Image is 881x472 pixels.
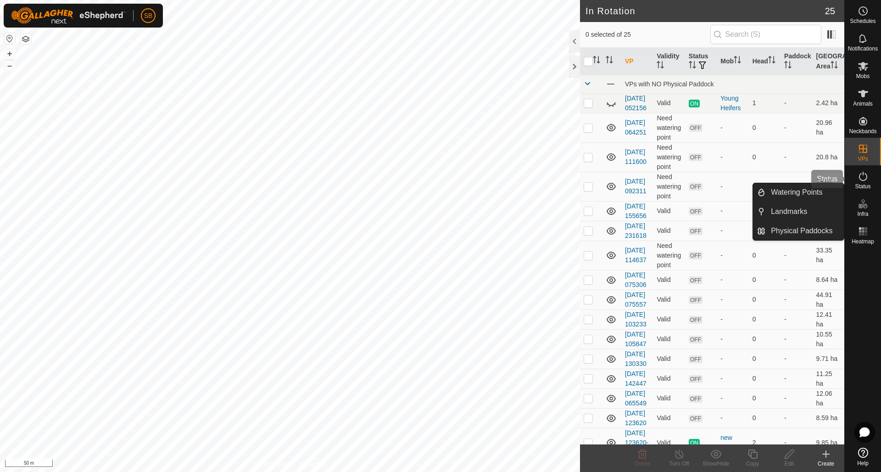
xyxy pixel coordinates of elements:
div: - [720,354,745,364]
span: Help [857,461,869,466]
div: Show/Hide [697,460,734,468]
span: 0 selected of 25 [585,30,710,39]
div: VPs with NO Physical Paddock [625,80,841,88]
th: Mob [717,48,748,75]
span: Status [855,184,870,189]
li: Physical Paddocks [753,222,844,240]
div: new bulls [720,433,745,452]
a: [DATE] 105847 [625,331,647,348]
td: - [781,270,812,290]
td: 33.35 ha [813,241,844,270]
a: Physical Paddocks [765,222,844,240]
td: - [781,172,812,201]
td: Valid [653,93,685,113]
h2: In Rotation [585,6,825,17]
td: Need watering point [653,241,685,270]
span: OFF [689,415,703,422]
img: Gallagher Logo [11,7,126,24]
td: 0 [749,172,781,201]
span: OFF [689,355,703,363]
p-sorticon: Activate to sort [689,62,696,70]
td: 20.8 ha [813,142,844,172]
button: Reset Map [4,33,15,44]
span: OFF [689,395,703,403]
a: [DATE] 123620-VP001 [625,429,648,456]
td: 0 [749,221,781,241]
td: - [781,329,812,349]
span: OFF [689,296,703,304]
p-sorticon: Activate to sort [606,57,613,65]
a: [DATE] 075306 [625,271,647,288]
span: OFF [689,252,703,259]
td: 0 [749,201,781,221]
div: - [720,374,745,383]
td: - [781,369,812,388]
span: Notifications [848,46,878,51]
p-sorticon: Activate to sort [784,62,792,70]
a: Privacy Policy [254,460,288,468]
span: Neckbands [849,129,876,134]
td: 10.55 ha [813,329,844,349]
td: 8.64 ha [813,270,844,290]
div: - [720,315,745,324]
span: OFF [689,208,703,215]
td: Valid [653,388,685,408]
th: Paddock [781,48,812,75]
a: [DATE] 092311 [625,178,647,195]
p-sorticon: Activate to sort [734,57,741,65]
input: Search (S) [710,25,821,44]
div: - [720,206,745,216]
th: Status [685,48,717,75]
td: 2 [749,428,781,457]
td: - [781,388,812,408]
span: Heatmap [852,239,874,244]
span: OFF [689,183,703,191]
td: 0 [749,113,781,142]
span: OFF [689,316,703,324]
a: [DATE] 065549 [625,390,647,407]
span: OFF [689,124,703,132]
span: OFF [689,336,703,343]
span: Mobs [856,73,870,79]
p-sorticon: Activate to sort [593,57,600,65]
td: 8.59 ha [813,408,844,428]
td: 9.85 ha [813,428,844,457]
button: – [4,60,15,71]
td: 0 [749,408,781,428]
span: OFF [689,153,703,161]
div: - [720,182,745,191]
div: Turn Off [661,460,697,468]
td: 1 [749,93,781,113]
a: [DATE] 052156 [625,95,647,112]
span: Landmarks [771,206,807,217]
td: - [781,408,812,428]
p-sorticon: Activate to sort [831,62,838,70]
div: - [720,413,745,423]
th: VP [621,48,653,75]
td: 0 [749,329,781,349]
button: + [4,48,15,59]
span: Animals [853,101,873,107]
div: Create [808,460,844,468]
span: Infra [857,211,868,217]
td: - [781,142,812,172]
a: [DATE] 111600 [625,148,647,165]
th: [GEOGRAPHIC_DATA] Area [813,48,844,75]
a: [DATE] 155656 [625,202,647,219]
a: [DATE] 114637 [625,247,647,264]
td: Valid [653,270,685,290]
td: - [781,290,812,309]
a: Landmarks [765,202,844,221]
td: Valid [653,329,685,349]
td: 0 [749,290,781,309]
span: Delete [635,461,651,467]
a: Contact Us [299,460,326,468]
a: Help [845,444,881,470]
span: Watering Points [771,187,822,198]
td: 9.71 ha [813,349,844,369]
td: Valid [653,201,685,221]
div: - [720,295,745,304]
td: Valid [653,408,685,428]
td: 2.42 ha [813,93,844,113]
a: [DATE] 123620 [625,410,647,427]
